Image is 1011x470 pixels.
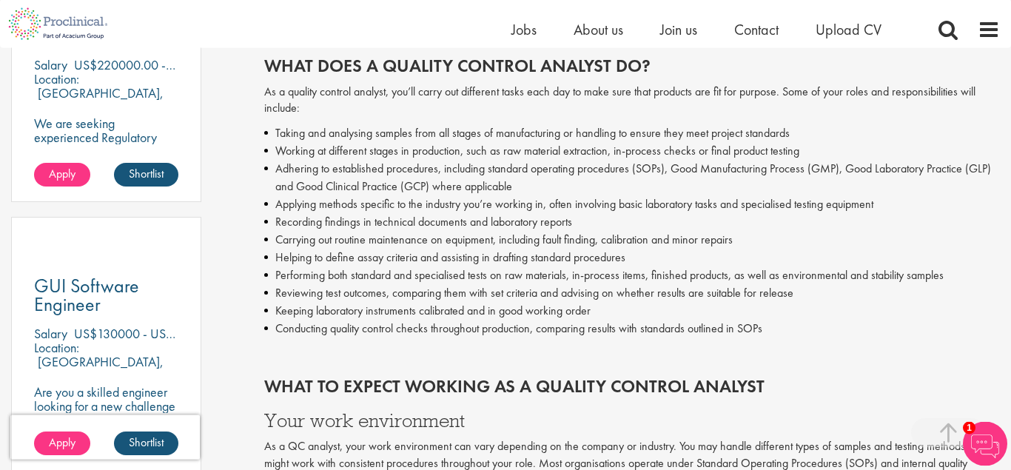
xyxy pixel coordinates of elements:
a: Contact [734,20,779,39]
li: Reviewing test outcomes, comparing them with set criteria and advising on whether results are sui... [264,284,1001,302]
img: Chatbot [963,422,1007,466]
a: Join us [660,20,697,39]
a: About us [574,20,623,39]
p: Are you a skilled engineer looking for a new challenge where you can shape the future of healthca... [34,385,178,455]
span: Salary [34,325,67,342]
li: Taking and analysing samples from all stages of manufacturing or handling to ensure they meet pro... [264,124,1001,142]
li: Helping to define assay criteria and assisting in drafting standard procedures [264,249,1001,266]
h2: What to expect working as a quality control analyst [264,377,1001,396]
li: Applying methods specific to the industry you’re working in, often involving basic laboratory tas... [264,195,1001,213]
li: Keeping laboratory instruments calibrated and in good working order [264,302,1001,320]
li: Carrying out routine maintenance on equipment, including fault finding, calibration and minor rep... [264,231,1001,249]
p: [GEOGRAPHIC_DATA], [GEOGRAPHIC_DATA] [34,353,164,384]
a: GUI Software Engineer [34,277,178,314]
li: Adhering to established procedures, including standard operating procedures (SOPs), Good Manufact... [264,160,1001,195]
h2: What does a quality control analyst do? [264,56,1001,75]
span: Location: [34,339,79,356]
a: Apply [34,163,90,187]
h3: Your work environment [264,411,1001,430]
p: US$220000.00 - US$250000.00 per annum + Highly Competitive Salary [74,56,457,73]
p: We are seeking experienced Regulatory Medical Writers to join our client, a dynamic and growing b... [34,116,178,187]
p: As a quality control analyst, you’ll carry out different tasks each day to make sure that product... [264,84,1001,118]
li: Conducting quality control checks throughout production, comparing results with standards outline... [264,320,1001,338]
li: Working at different stages in production, such as raw material extraction, in-process checks or ... [264,142,1001,160]
li: Performing both standard and specialised tests on raw materials, in-process items, finished produ... [264,266,1001,284]
span: Apply [49,166,75,181]
li: Recording findings in technical documents and laboratory reports [264,213,1001,231]
a: Jobs [511,20,537,39]
a: Shortlist [114,163,178,187]
span: Salary [34,56,67,73]
p: [GEOGRAPHIC_DATA], [GEOGRAPHIC_DATA] [34,84,164,115]
span: Location: [34,70,79,87]
a: Upload CV [816,20,881,39]
span: 1 [963,422,975,434]
span: GUI Software Engineer [34,273,139,317]
p: US$130000 - US$150000 per annum [74,325,272,342]
iframe: reCAPTCHA [10,415,200,460]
